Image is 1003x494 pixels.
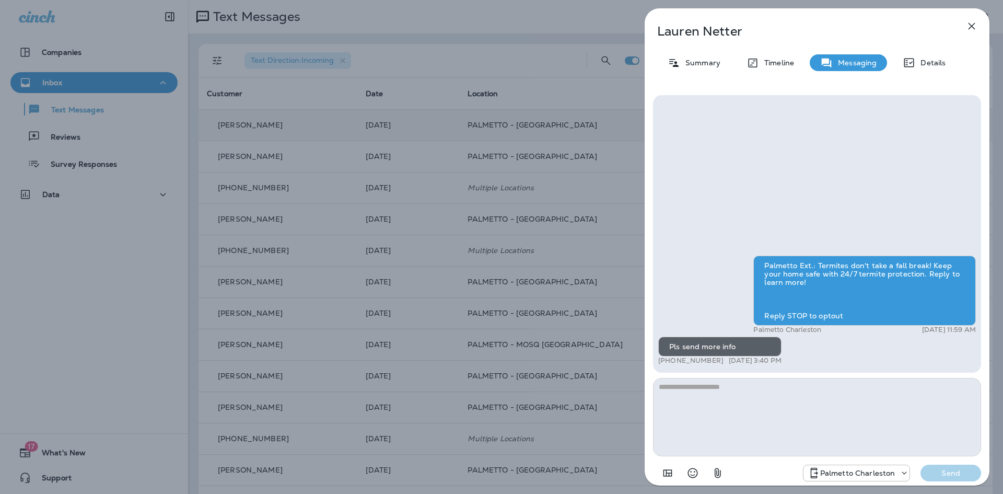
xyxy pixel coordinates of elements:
[729,357,782,365] p: [DATE] 3:40 PM
[753,326,821,334] p: Palmetto Charleston
[680,59,720,67] p: Summary
[803,467,910,479] div: +1 (843) 277-8322
[657,463,678,484] button: Add in a premade template
[682,463,703,484] button: Select an emoji
[915,59,946,67] p: Details
[658,337,782,357] div: Pls send more info
[657,24,942,39] p: Lauren Netter
[820,469,895,477] p: Palmetto Charleston
[922,326,976,334] p: [DATE] 11:59 AM
[753,256,976,326] div: Palmetto Ext.: Termites don't take a fall break! Keep your home safe with 24/7 termite protection...
[658,357,724,365] p: [PHONE_NUMBER]
[833,59,877,67] p: Messaging
[759,59,794,67] p: Timeline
